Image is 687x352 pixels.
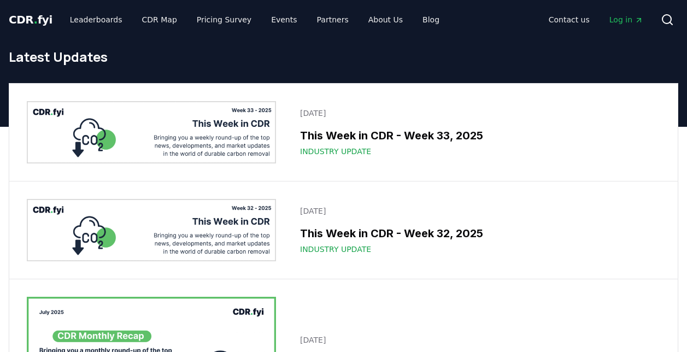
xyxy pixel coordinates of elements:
a: About Us [360,10,412,30]
span: Industry Update [300,244,371,255]
img: This Week in CDR - Week 33, 2025 blog post image [27,101,276,163]
a: [DATE]This Week in CDR - Week 32, 2025Industry Update [293,199,660,261]
h3: This Week in CDR - Week 32, 2025 [300,225,654,242]
a: Log in [601,10,652,30]
a: Events [262,10,306,30]
a: Contact us [540,10,598,30]
a: Blog [414,10,448,30]
span: Log in [609,14,643,25]
a: CDR.fyi [9,12,52,27]
span: CDR fyi [9,13,52,26]
span: . [34,13,38,26]
span: Industry Update [300,146,371,157]
a: [DATE]This Week in CDR - Week 33, 2025Industry Update [293,101,660,163]
p: [DATE] [300,108,654,119]
nav: Main [540,10,652,30]
a: Pricing Survey [188,10,260,30]
a: Partners [308,10,357,30]
a: CDR Map [133,10,186,30]
h3: This Week in CDR - Week 33, 2025 [300,127,654,144]
p: [DATE] [300,206,654,216]
nav: Main [61,10,448,30]
a: Leaderboards [61,10,131,30]
img: This Week in CDR - Week 32, 2025 blog post image [27,199,276,261]
p: [DATE] [300,335,654,345]
h1: Latest Updates [9,48,678,66]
